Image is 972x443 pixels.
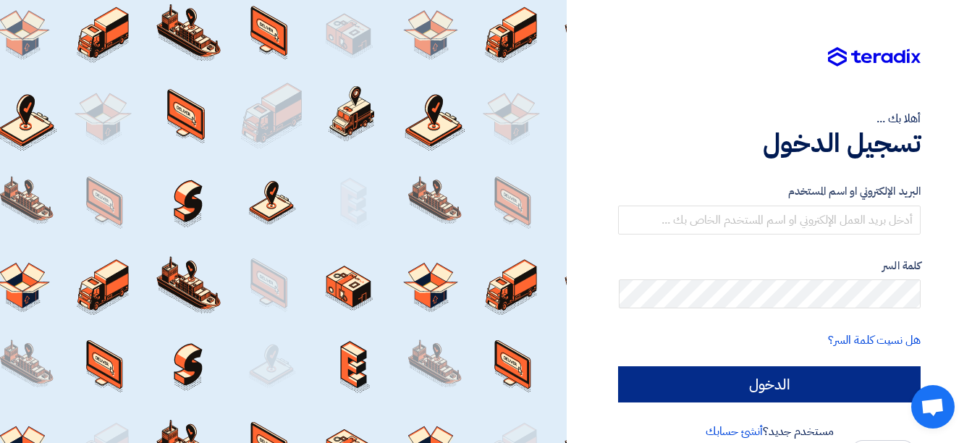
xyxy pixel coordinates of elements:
[618,183,921,200] label: البريد الإلكتروني او اسم المستخدم
[618,423,921,440] div: مستخدم جديد؟
[618,206,921,235] input: أدخل بريد العمل الإلكتروني او اسم المستخدم الخاص بك ...
[618,366,921,402] input: الدخول
[618,110,921,127] div: أهلا بك ...
[706,423,763,440] a: أنشئ حسابك
[828,47,921,67] img: Teradix logo
[828,332,921,349] a: هل نسيت كلمة السر؟
[618,127,921,159] h1: تسجيل الدخول
[911,385,955,429] div: Open chat
[618,258,921,274] label: كلمة السر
